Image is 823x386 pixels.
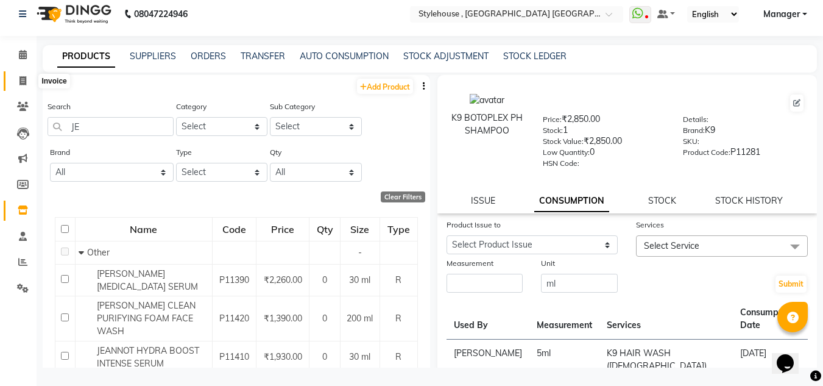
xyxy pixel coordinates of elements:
a: STOCK [648,195,676,206]
td: K9 HAIR WASH ([DEMOGRAPHIC_DATA]) [599,340,733,381]
span: [PERSON_NAME] CLEAN PURIFYING FOAM FACE WASH [97,300,196,337]
span: ₹1,390.00 [264,313,302,324]
span: P11410 [219,351,249,362]
label: Measurement [447,258,493,269]
div: Type [381,218,416,240]
span: ₹1,930.00 [264,351,302,362]
label: Services [636,220,664,231]
span: R [395,313,401,324]
div: Qty [310,218,339,240]
span: 200 ml [347,313,373,324]
span: 30 ml [349,351,370,362]
span: Select Service [644,240,699,251]
div: ₹2,850.00 [543,113,665,130]
span: P11420 [219,313,249,324]
span: 0 [322,313,327,324]
td: [DATE] [733,340,808,381]
a: CONSUMPTION [534,190,609,212]
div: 0 [543,146,665,163]
td: 5 [529,340,599,381]
label: Low Quantity: [543,147,590,158]
th: Measurement [529,299,599,340]
label: HSN Code: [543,158,579,169]
a: ORDERS [191,51,226,62]
span: Manager [763,8,800,21]
button: Submit [775,276,807,293]
span: - [358,247,362,258]
th: Consumption Date [733,299,808,340]
a: ISSUE [471,195,495,206]
img: avatar [470,94,504,107]
div: ₹2,850.00 [543,135,665,152]
label: Sub Category [270,101,315,112]
a: AUTO CONSUMPTION [300,51,389,62]
a: SUPPLIERS [130,51,176,62]
label: Search [48,101,71,112]
span: R [395,351,401,362]
input: Search by product name or code [48,117,174,136]
label: Category [176,101,207,112]
div: Name [76,218,211,240]
span: R [395,274,401,285]
span: [PERSON_NAME] [MEDICAL_DATA] SERUM [97,268,198,292]
span: ml [542,348,551,359]
label: Unit [541,258,555,269]
a: STOCK HISTORY [715,195,783,206]
div: Code [213,218,255,240]
a: TRANSFER [241,51,285,62]
label: Qty [270,147,281,158]
a: STOCK LEDGER [503,51,567,62]
label: Brand: [683,125,705,136]
a: PRODUCTS [57,46,115,68]
label: Details: [683,114,708,125]
div: Clear Filters [381,191,425,202]
label: Type [176,147,192,158]
span: 30 ml [349,274,370,285]
span: 0 [322,274,327,285]
label: Product Issue to [447,220,501,231]
div: Invoice [38,74,69,88]
span: Other [87,247,110,258]
th: Used By [447,299,529,340]
div: Size [341,218,380,240]
label: Price: [543,114,562,125]
div: Price [257,218,308,240]
span: JEANNOT HYDRA BOOST INTENSE SERUM [97,345,199,369]
span: Collapse Row [79,247,87,258]
a: STOCK ADJUSTMENT [403,51,489,62]
td: [PERSON_NAME] [447,340,529,381]
iframe: chat widget [772,337,811,374]
label: SKU: [683,136,699,147]
label: Product Code: [683,147,730,158]
a: Add Product [357,79,413,94]
span: ₹2,260.00 [264,274,302,285]
label: Stock: [543,125,563,136]
label: Stock Value: [543,136,584,147]
div: K9 [683,124,805,141]
div: 1 [543,124,665,141]
th: Services [599,299,733,340]
div: K9 BOTOPLEX PH SHAMPOO [450,112,525,137]
span: P11390 [219,274,249,285]
div: P11281 [683,146,805,163]
span: 0 [322,351,327,362]
label: Brand [50,147,70,158]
